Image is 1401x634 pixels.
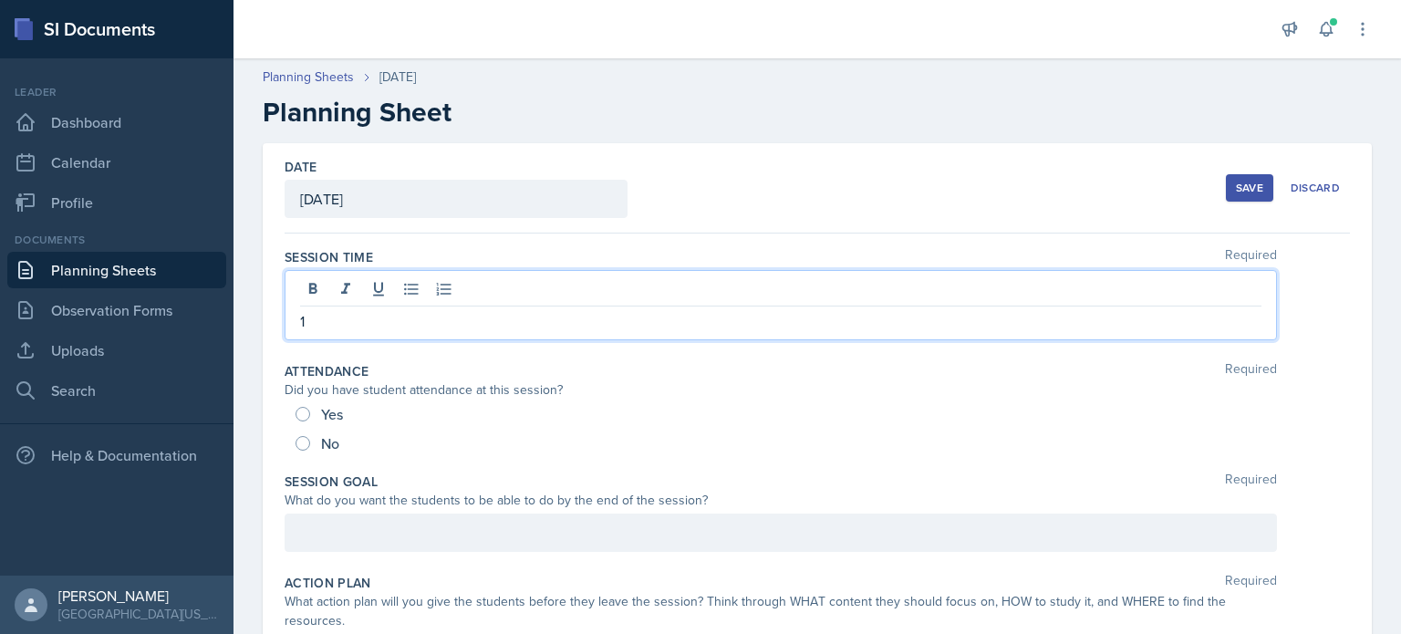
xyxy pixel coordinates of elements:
div: Leader [7,84,226,100]
span: Required [1225,473,1277,491]
div: Save [1236,181,1263,195]
div: What action plan will you give the students before they leave the session? Think through WHAT con... [285,592,1277,630]
a: Observation Forms [7,292,226,328]
a: Planning Sheets [7,252,226,288]
div: [GEOGRAPHIC_DATA][US_STATE] in [GEOGRAPHIC_DATA] [58,605,219,623]
a: Planning Sheets [263,68,354,87]
a: Dashboard [7,104,226,140]
div: What do you want the students to be able to do by the end of the session? [285,491,1277,510]
label: Session Time [285,248,373,266]
label: Action Plan [285,574,371,592]
div: [PERSON_NAME] [58,587,219,605]
span: Required [1225,248,1277,266]
div: Did you have student attendance at this session? [285,380,1277,400]
button: Discard [1281,174,1350,202]
span: Required [1225,362,1277,380]
span: Required [1225,574,1277,592]
div: [DATE] [379,68,416,87]
label: Attendance [285,362,369,380]
a: Search [7,372,226,409]
h2: Planning Sheet [263,96,1372,129]
div: Documents [7,232,226,248]
label: Session Goal [285,473,378,491]
div: Discard [1291,181,1340,195]
div: Help & Documentation [7,437,226,473]
label: Date [285,158,317,176]
a: Calendar [7,144,226,181]
a: Uploads [7,332,226,369]
button: Save [1226,174,1273,202]
span: Yes [321,405,343,423]
p: 1 [300,310,1261,332]
a: Profile [7,184,226,221]
span: No [321,434,339,452]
